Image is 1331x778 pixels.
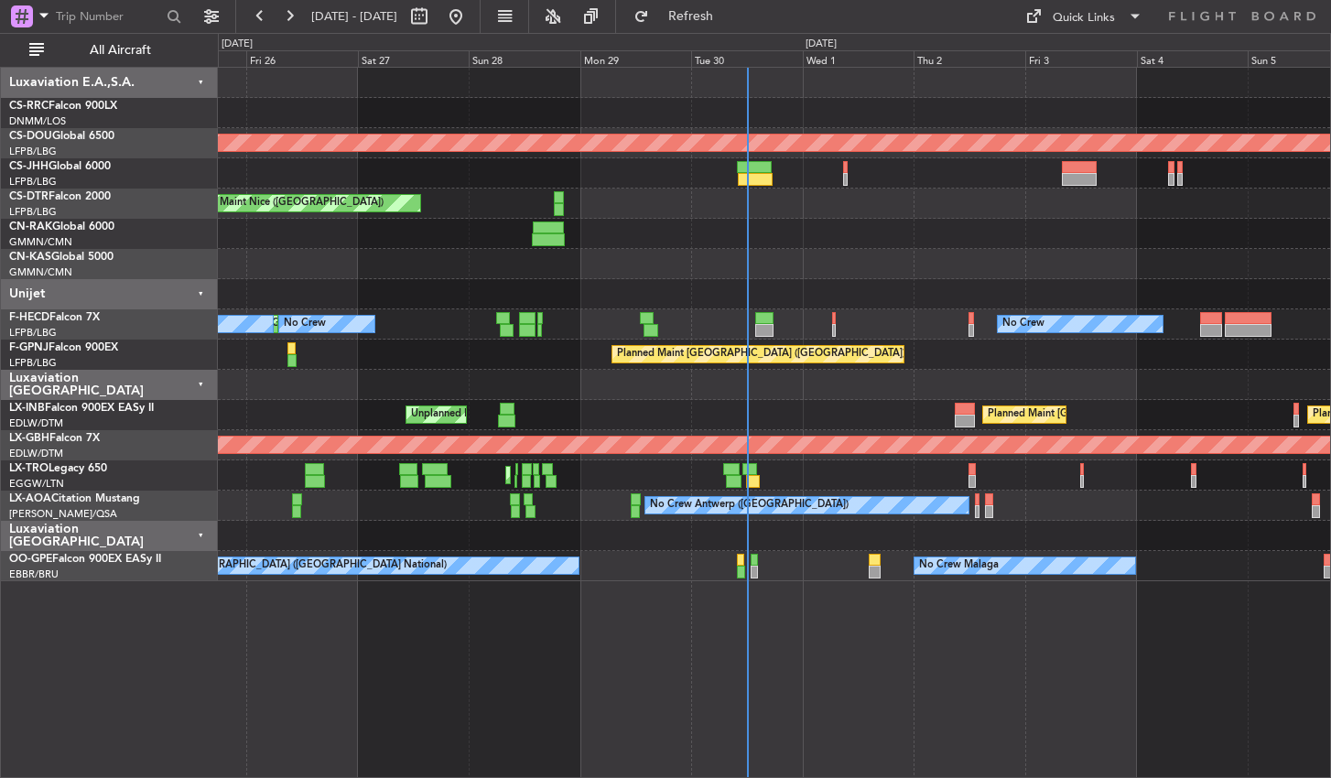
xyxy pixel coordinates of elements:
[358,50,470,67] div: Sat 27
[9,403,45,414] span: LX-INB
[625,2,735,31] button: Refresh
[580,50,692,67] div: Mon 29
[222,37,253,52] div: [DATE]
[9,205,57,219] a: LFPB/LBG
[140,552,447,579] div: No Crew [GEOGRAPHIC_DATA] ([GEOGRAPHIC_DATA] National)
[9,312,49,323] span: F-HECD
[9,101,49,112] span: CS-RRC
[617,340,905,368] div: Planned Maint [GEOGRAPHIC_DATA] ([GEOGRAPHIC_DATA])
[9,342,49,353] span: F-GPNJ
[9,463,107,474] a: LX-TROLegacy 650
[806,37,837,52] div: [DATE]
[9,447,63,460] a: EDLW/DTM
[9,416,63,430] a: EDLW/DTM
[48,44,193,57] span: All Aircraft
[988,401,1163,428] div: Planned Maint [GEOGRAPHIC_DATA]
[1016,2,1152,31] button: Quick Links
[9,101,117,112] a: CS-RRCFalcon 900LX
[9,191,49,202] span: CS-DTR
[1002,310,1044,338] div: No Crew
[9,252,114,263] a: CN-KASGlobal 5000
[9,433,49,444] span: LX-GBH
[9,131,114,142] a: CS-DOUGlobal 6500
[653,10,730,23] span: Refresh
[9,463,49,474] span: LX-TRO
[914,50,1025,67] div: Thu 2
[9,477,64,491] a: EGGW/LTN
[803,50,914,67] div: Wed 1
[56,3,161,30] input: Trip Number
[9,222,52,232] span: CN-RAK
[9,326,57,340] a: LFPB/LBG
[9,265,72,279] a: GMMN/CMN
[9,433,100,444] a: LX-GBHFalcon 7X
[9,222,114,232] a: CN-RAKGlobal 6000
[9,175,57,189] a: LFPB/LBG
[9,567,59,581] a: EBBR/BRU
[9,161,49,172] span: CS-JHH
[9,114,66,128] a: DNMM/LOS
[1053,9,1115,27] div: Quick Links
[9,356,57,370] a: LFPB/LBG
[9,342,118,353] a: F-GPNJFalcon 900EX
[411,401,575,428] div: Unplanned Maint Roma (Ciampino)
[9,493,51,504] span: LX-AOA
[691,50,803,67] div: Tue 30
[9,252,51,263] span: CN-KAS
[919,552,999,579] div: No Crew Malaga
[9,507,117,521] a: [PERSON_NAME]/QSA
[9,554,52,565] span: OO-GPE
[9,131,52,142] span: CS-DOU
[9,554,161,565] a: OO-GPEFalcon 900EX EASy II
[20,36,199,65] button: All Aircraft
[246,50,358,67] div: Fri 26
[179,189,384,217] div: Planned Maint Nice ([GEOGRAPHIC_DATA])
[311,8,397,25] span: [DATE] - [DATE]
[9,235,72,249] a: GMMN/CMN
[469,50,580,67] div: Sun 28
[9,493,140,504] a: LX-AOACitation Mustang
[1137,50,1249,67] div: Sat 4
[650,492,849,519] div: No Crew Antwerp ([GEOGRAPHIC_DATA])
[284,310,326,338] div: No Crew
[1025,50,1137,67] div: Fri 3
[9,403,154,414] a: LX-INBFalcon 900EX EASy II
[9,191,111,202] a: CS-DTRFalcon 2000
[9,161,111,172] a: CS-JHHGlobal 6000
[9,312,100,323] a: F-HECDFalcon 7X
[9,145,57,158] a: LFPB/LBG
